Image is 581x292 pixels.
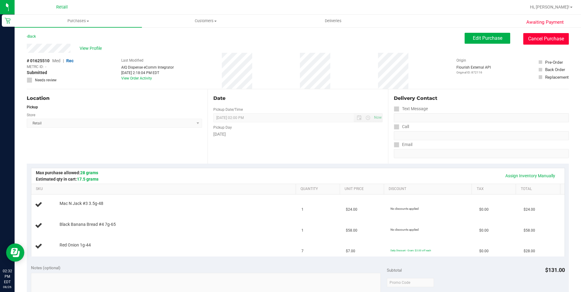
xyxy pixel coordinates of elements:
span: 28 grams [80,170,98,175]
button: Edit Purchase [465,33,510,44]
span: Black Banana Bread #4 7g-65 [60,222,116,227]
div: Date [213,95,383,102]
span: Mac N Jack #3 3.5g-48 [60,201,103,206]
span: Hi, [PERSON_NAME]! [530,5,569,9]
span: $7.00 [346,248,355,254]
label: Store [27,112,35,118]
div: AIQ Dispense eComm Integrator [121,65,174,70]
span: Submitted [27,70,47,76]
span: No discounts applied [390,207,419,210]
label: Last Modified [121,58,143,63]
span: Max purchase allowed: [36,170,98,175]
input: Format: (999) 999-9999 [394,113,569,122]
span: 1 [301,228,304,233]
a: Unit Price [345,187,381,192]
a: Quantity [301,187,337,192]
label: Call [394,122,409,131]
p: 08/26 [3,285,12,289]
a: SKU [36,187,293,192]
span: Deliveries [317,18,350,24]
span: Edit Purchase [473,35,502,41]
label: Email [394,140,412,149]
span: $24.00 [524,207,535,212]
span: Red Onion 1g-44 [60,242,91,248]
a: Deliveries [270,15,397,27]
span: 1 [301,207,304,212]
span: $131.00 [545,267,565,273]
p: Original ID: 872116 [456,70,491,75]
span: $58.00 [346,228,357,233]
span: $28.00 [524,248,535,254]
span: - [45,64,46,70]
span: Customers [142,18,269,24]
span: Daily Discount - Gram: $3.00 off each [390,249,431,252]
span: Rec [66,58,74,63]
span: Purchases [15,18,142,24]
span: $0.00 [479,248,489,254]
span: $24.00 [346,207,357,212]
span: $58.00 [524,228,535,233]
span: METRC ID: [27,64,44,70]
span: Subtotal [387,268,402,273]
input: Format: (999) 999-9999 [394,131,569,140]
iframe: Resource center [6,243,24,262]
div: Delivery Contact [394,95,569,102]
div: Replacement [545,74,569,80]
div: Back Order [545,66,565,73]
a: Tax [477,187,514,192]
div: [DATE] 2:18:04 PM EDT [121,70,174,76]
strong: Pickup [27,105,38,109]
span: Notes (optional) [31,265,60,270]
span: View Profile [80,45,104,52]
div: Pre-Order [545,59,563,65]
a: Purchases [15,15,142,27]
span: No discounts applied [390,228,419,231]
span: Retail [56,5,68,10]
span: | [63,58,64,63]
span: # 01625510 [27,58,50,64]
a: Assign Inventory Manually [501,171,559,181]
span: Med [52,58,60,63]
label: Text Message [394,104,428,113]
label: Pickup Day [213,125,232,130]
span: 7 [301,248,304,254]
a: Discount [389,187,469,192]
p: 02:32 PM EDT [3,268,12,285]
a: Customers [142,15,269,27]
span: 17.5 grams [77,177,98,182]
inline-svg: Retail [5,18,11,24]
label: Pickup Date/Time [213,107,243,112]
span: $0.00 [479,228,489,233]
a: View Order Activity [121,76,152,80]
div: [DATE] [213,131,383,138]
div: Location [27,95,202,102]
span: $0.00 [479,207,489,212]
span: Estimated qty in cart: [36,177,98,182]
button: Cancel Purchase [523,33,569,45]
input: Promo Code [387,278,434,287]
div: Flourish External API [456,65,491,75]
span: Needs review [35,77,57,83]
span: Awaiting Payment [526,19,564,26]
a: Total [521,187,558,192]
label: Origin [456,58,466,63]
a: Back [27,34,36,39]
